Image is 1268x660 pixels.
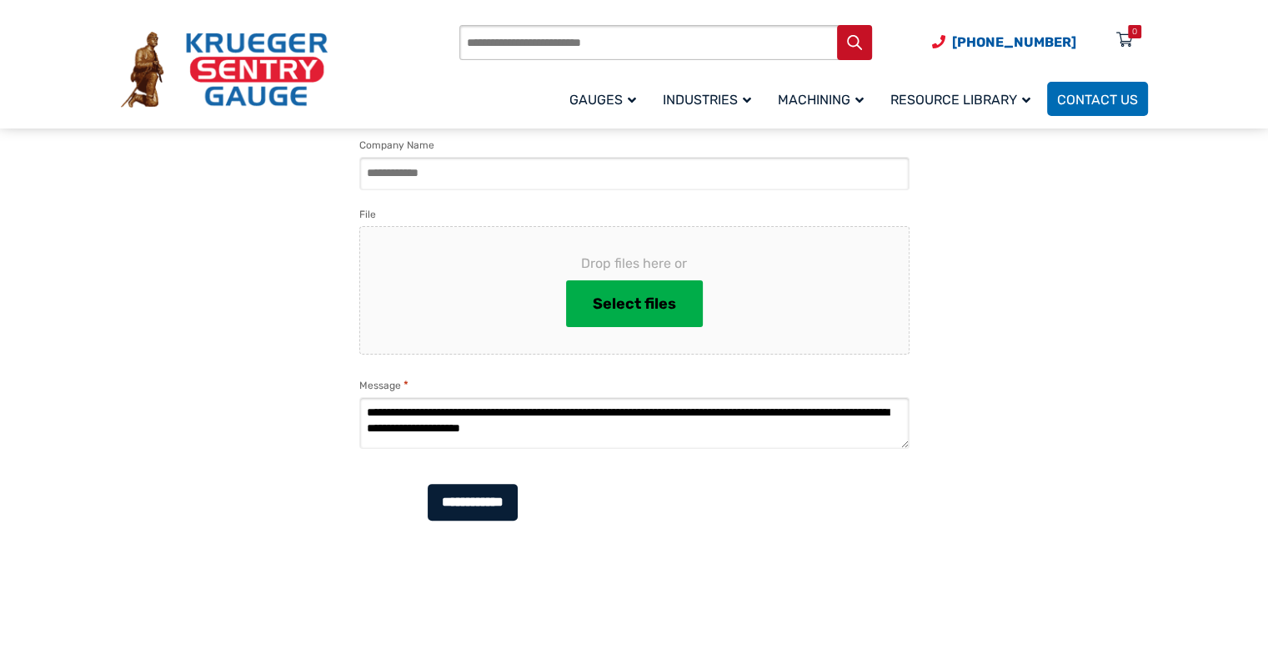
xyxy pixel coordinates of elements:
span: Industries [663,92,751,108]
button: select files, file [566,280,703,327]
a: Machining [768,79,880,118]
a: Contact Us [1047,82,1148,116]
a: Gauges [559,79,653,118]
label: File [359,206,376,223]
img: Krueger Sentry Gauge [121,32,328,108]
label: Company Name [359,137,434,154]
a: Resource Library [880,79,1047,118]
span: Machining [778,92,864,108]
span: Drop files here or [387,254,882,274]
div: 0 [1132,25,1137,38]
span: Gauges [569,92,636,108]
label: Message [359,377,408,394]
span: Resource Library [890,92,1030,108]
a: Industries [653,79,768,118]
a: Phone Number (920) 434-8860 [932,32,1076,53]
span: Contact Us [1057,92,1138,108]
span: [PHONE_NUMBER] [952,34,1076,50]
